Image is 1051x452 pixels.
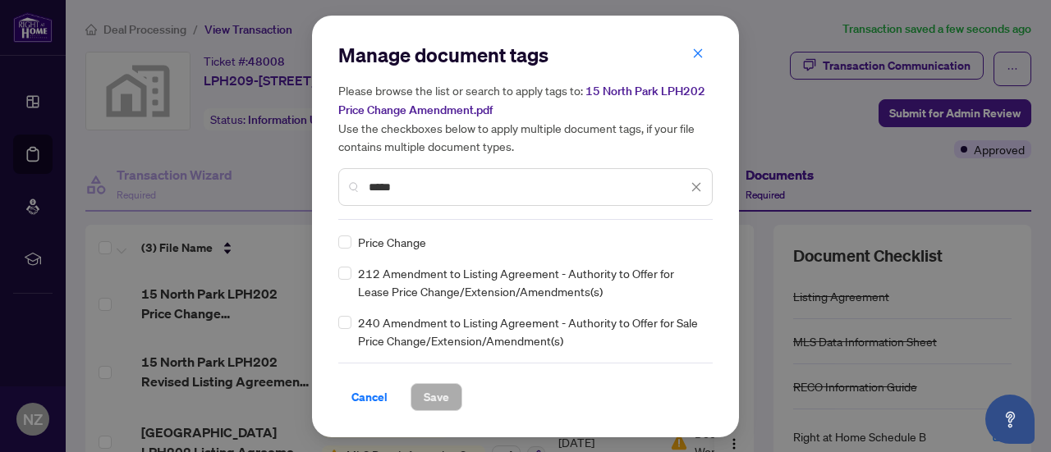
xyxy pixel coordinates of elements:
[358,313,703,349] span: 240 Amendment to Listing Agreement - Authority to Offer for Sale Price Change/Extension/Amendment(s)
[338,81,713,155] h5: Please browse the list or search to apply tags to: Use the checkboxes below to apply multiple doc...
[338,84,705,117] span: 15 North Park LPH202 Price Change Amendment.pdf
[351,384,388,410] span: Cancel
[338,42,713,68] h2: Manage document tags
[411,383,462,411] button: Save
[358,264,703,300] span: 212 Amendment to Listing Agreement - Authority to Offer for Lease Price Change/Extension/Amendmen...
[692,48,704,59] span: close
[358,233,426,251] span: Price Change
[985,395,1035,444] button: Open asap
[691,181,702,193] span: close
[338,383,401,411] button: Cancel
